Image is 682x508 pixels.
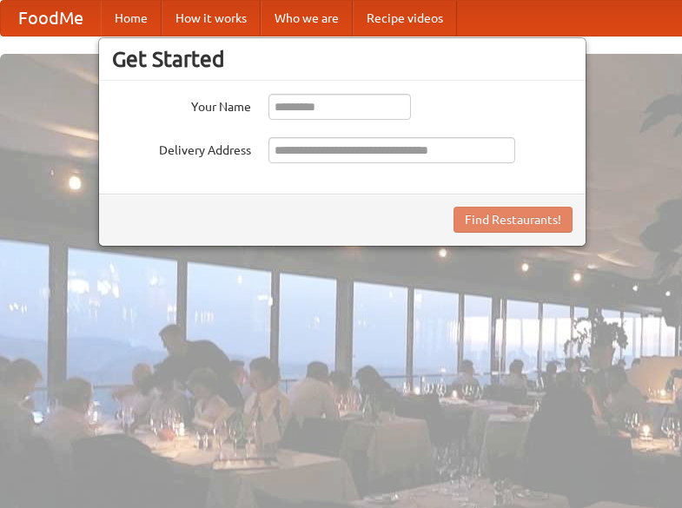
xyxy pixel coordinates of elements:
[162,1,261,36] a: How it works
[112,46,573,72] h3: Get Started
[112,94,251,115] label: Your Name
[454,207,573,233] button: Find Restaurants!
[101,1,162,36] a: Home
[353,1,457,36] a: Recipe videos
[261,1,353,36] a: Who we are
[112,137,251,159] label: Delivery Address
[1,1,101,36] a: FoodMe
